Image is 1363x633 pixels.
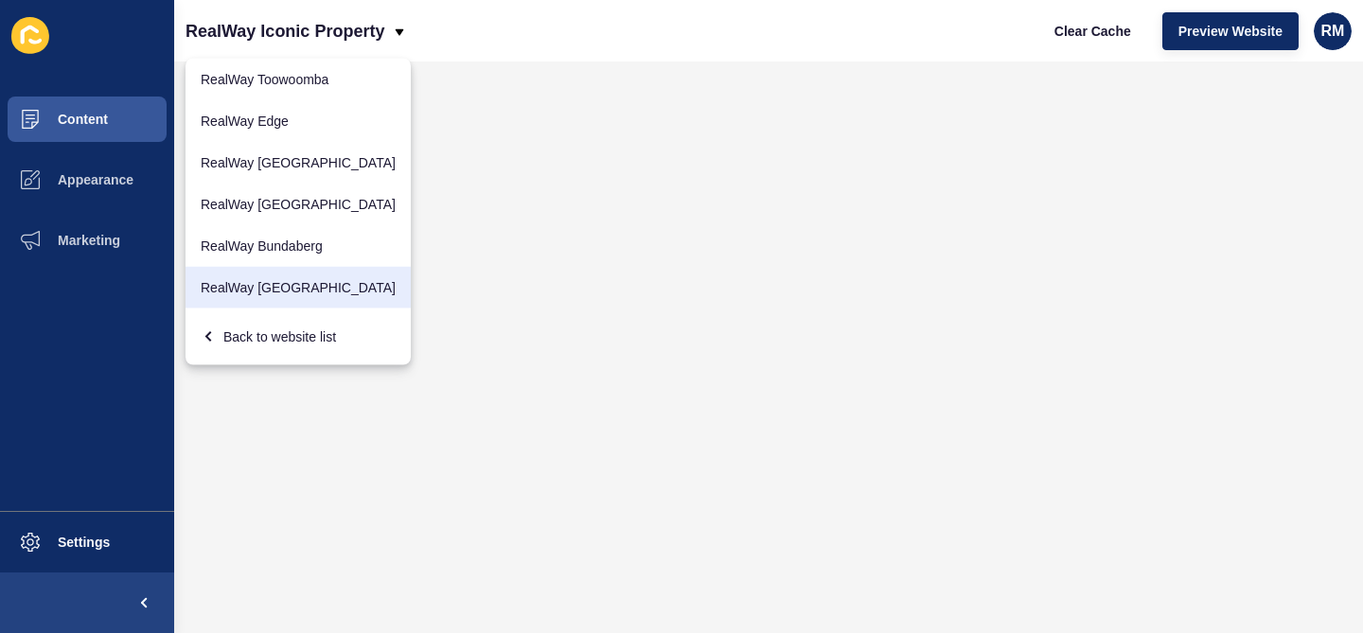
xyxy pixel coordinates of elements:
[1321,22,1345,41] span: RM
[186,225,411,267] a: RealWay Bundaberg
[186,8,384,55] p: RealWay Iconic Property
[1162,12,1299,50] button: Preview Website
[186,59,411,100] a: RealWay Toowoomba
[186,100,411,142] a: RealWay Edge
[1038,12,1147,50] button: Clear Cache
[186,267,411,308] a: RealWay [GEOGRAPHIC_DATA]
[201,320,396,354] div: Back to website list
[1054,22,1131,41] span: Clear Cache
[186,142,411,184] a: RealWay [GEOGRAPHIC_DATA]
[1178,22,1283,41] span: Preview Website
[186,184,411,225] a: RealWay [GEOGRAPHIC_DATA]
